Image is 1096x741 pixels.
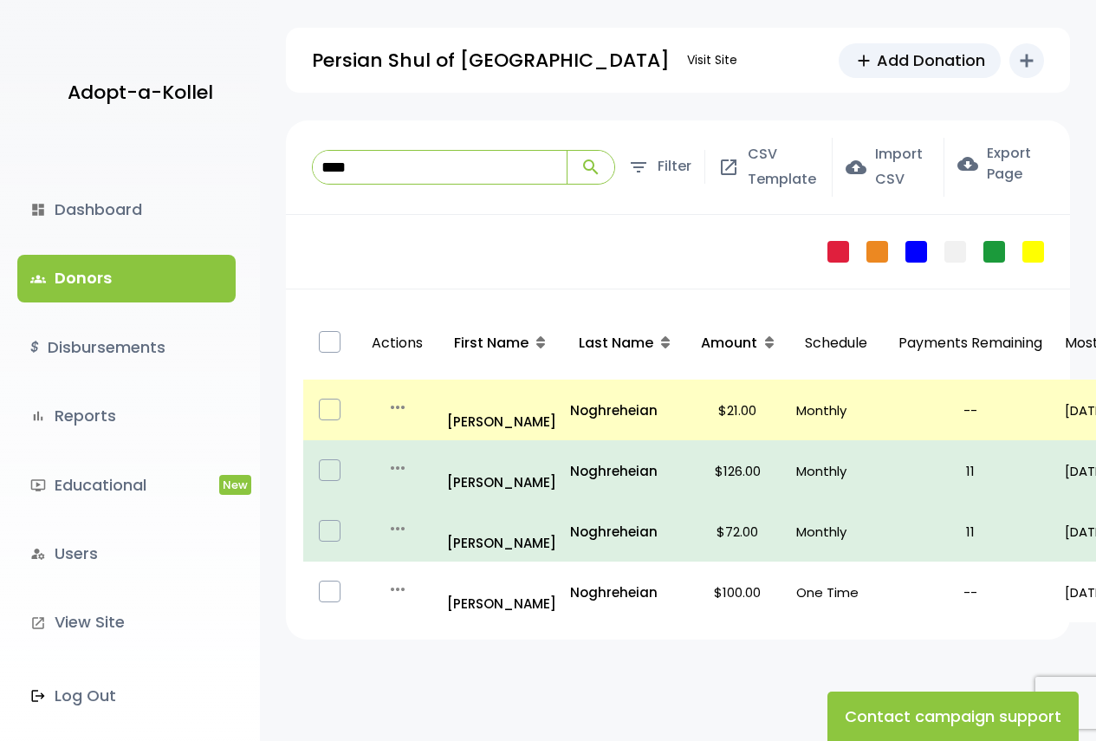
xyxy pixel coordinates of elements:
[30,335,39,361] i: $
[17,186,236,233] a: dashboardDashboard
[570,520,678,543] a: Noghreheian
[692,459,782,483] p: $126.00
[890,581,1051,604] p: --
[796,520,876,543] p: Monthly
[570,459,678,483] a: Noghreheian
[17,324,236,371] a: $Disbursements
[854,51,873,70] span: add
[59,50,213,134] a: Adopt-a-Kollel
[387,397,408,418] i: more_horiz
[875,142,931,192] span: Import CSV
[877,49,985,72] span: Add Donation
[658,154,691,179] span: Filter
[567,151,614,184] button: search
[890,520,1051,543] p: 11
[957,143,1044,185] label: Export Page
[17,393,236,439] a: bar_chartReports
[447,508,556,555] a: [PERSON_NAME]
[628,157,649,178] span: filter_list
[796,581,876,604] p: One Time
[1009,43,1044,78] button: add
[17,673,236,719] a: Log Out
[447,569,556,615] a: [PERSON_NAME]
[748,142,819,192] span: CSV Template
[692,520,782,543] p: $72.00
[387,579,408,600] i: more_horiz
[219,475,251,495] span: New
[890,459,1051,483] p: 11
[678,43,746,77] a: Visit Site
[827,692,1079,741] button: Contact campaign support
[312,43,670,78] p: Persian Shul of [GEOGRAPHIC_DATA]
[17,462,236,509] a: ondemand_videoEducationalNew
[17,599,236,646] a: launchView Site
[890,399,1051,422] p: --
[579,333,653,353] span: Last Name
[692,399,782,422] p: $21.00
[30,271,46,287] span: groups
[701,333,757,353] span: Amount
[846,157,866,178] span: cloud_upload
[718,157,739,178] span: open_in_new
[68,75,213,110] p: Adopt-a-Kollel
[447,447,556,494] a: [PERSON_NAME]
[387,458,408,478] i: more_horiz
[796,459,876,483] p: Monthly
[447,387,556,433] a: [PERSON_NAME]
[387,518,408,539] i: more_horiz
[957,153,978,174] span: cloud_download
[796,314,876,374] p: Schedule
[454,333,529,353] span: First Name
[796,399,876,422] p: Monthly
[30,408,46,424] i: bar_chart
[570,399,678,422] a: Noghreheian
[839,43,1001,78] a: addAdd Donation
[30,478,46,493] i: ondemand_video
[692,581,782,604] p: $100.00
[17,255,236,302] a: groupsDonors
[363,314,431,374] p: Actions
[17,530,236,577] a: manage_accountsUsers
[570,581,678,604] a: Noghreheian
[30,546,46,562] i: manage_accounts
[1016,50,1037,71] i: add
[580,157,601,178] span: search
[30,615,46,631] i: launch
[30,202,46,218] i: dashboard
[890,314,1051,374] p: Payments Remaining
